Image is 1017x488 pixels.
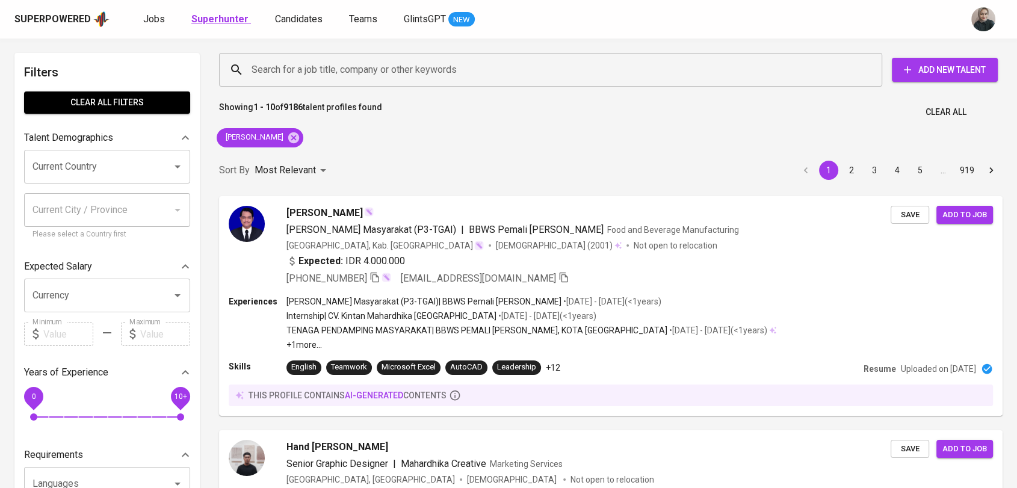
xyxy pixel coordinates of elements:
[191,12,251,27] a: Superhunter
[229,440,265,476] img: d39e2fc4175e176f20cbee1a9a5a0e21.jpeg
[298,254,343,268] b: Expected:
[286,206,363,220] span: [PERSON_NAME]
[891,440,929,459] button: Save
[794,161,1003,180] nav: pagination navigation
[24,63,190,82] h6: Filters
[24,255,190,279] div: Expected Salary
[14,10,110,28] a: Superpoweredapp logo
[842,161,861,180] button: Go to page 2
[275,13,323,25] span: Candidates
[286,474,455,486] div: [GEOGRAPHIC_DATA], [GEOGRAPHIC_DATA]
[634,239,717,252] p: Not open to relocation
[864,363,896,375] p: Resume
[382,273,391,282] img: magic_wand.svg
[469,224,604,235] span: BBWS Pemali [PERSON_NAME]
[229,360,286,372] p: Skills
[496,310,596,322] p: • [DATE] - [DATE] ( <1 years )
[286,310,496,322] p: Internship | CV. Kintan Mahardhika [GEOGRAPHIC_DATA]
[32,229,182,241] p: Please select a Country first
[24,126,190,150] div: Talent Demographics
[474,241,484,250] img: magic_wand.svg
[24,443,190,467] div: Requirements
[174,392,187,401] span: 10+
[364,207,374,217] img: magic_wand.svg
[24,91,190,114] button: Clear All filters
[24,131,113,145] p: Talent Demographics
[291,362,317,373] div: English
[401,458,486,469] span: Mahardhika Creative
[191,13,249,25] b: Superhunter
[229,206,265,242] img: 45f0bdaa6034941580532cf9054748cd.jpg
[169,287,186,304] button: Open
[546,362,560,374] p: +12
[93,10,110,28] img: app logo
[219,101,382,123] p: Showing of talent profiles found
[496,239,587,252] span: [DEMOGRAPHIC_DATA]
[143,12,167,27] a: Jobs
[286,239,484,252] div: [GEOGRAPHIC_DATA], Kab. [GEOGRAPHIC_DATA]
[897,442,923,456] span: Save
[921,101,971,123] button: Clear All
[901,363,976,375] p: Uploaded on [DATE]
[382,362,436,373] div: Microsoft Excel
[496,239,622,252] div: (2001)
[31,392,36,401] span: 0
[892,58,998,82] button: Add New Talent
[24,365,108,380] p: Years of Experience
[897,208,923,222] span: Save
[283,102,303,112] b: 9186
[349,12,380,27] a: Teams
[286,224,456,235] span: [PERSON_NAME] Masyarakat (P3-TGAI)
[34,95,181,110] span: Clear All filters
[888,161,907,180] button: Go to page 4
[253,102,275,112] b: 1 - 10
[140,322,190,346] input: Value
[14,13,91,26] div: Superpowered
[24,448,83,462] p: Requirements
[217,128,303,147] div: [PERSON_NAME]
[24,259,92,274] p: Expected Salary
[286,273,367,284] span: [PHONE_NUMBER]
[971,7,995,31] img: rani.kulsum@glints.com
[255,159,330,182] div: Most Relevant
[143,13,165,25] span: Jobs
[926,105,966,120] span: Clear All
[286,254,405,268] div: IDR 4.000.000
[275,12,325,27] a: Candidates
[286,440,388,454] span: Hand [PERSON_NAME]
[286,324,667,336] p: TENAGA PENDAMPING MASYARAKAT | BBWS PEMALI [PERSON_NAME], KOTA [GEOGRAPHIC_DATA]
[229,295,286,307] p: Experiences
[169,158,186,175] button: Open
[570,474,654,486] p: Not open to relocation
[404,13,446,25] span: GlintsGPT
[286,339,776,351] p: +1 more ...
[865,161,884,180] button: Go to page 3
[819,161,838,180] button: page 1
[249,389,447,401] p: this profile contains contents
[217,132,291,143] span: [PERSON_NAME]
[956,161,978,180] button: Go to page 919
[286,458,388,469] span: Senior Graphic Designer
[219,163,250,178] p: Sort By
[448,14,475,26] span: NEW
[404,12,475,27] a: GlintsGPT NEW
[467,474,558,486] span: [DEMOGRAPHIC_DATA]
[24,360,190,385] div: Years of Experience
[981,161,1001,180] button: Go to next page
[255,163,316,178] p: Most Relevant
[349,13,377,25] span: Teams
[942,208,987,222] span: Add to job
[933,164,953,176] div: …
[607,225,739,235] span: Food and Beverage Manufacturing
[901,63,988,78] span: Add New Talent
[497,362,536,373] div: Leadership
[393,457,396,471] span: |
[936,206,993,224] button: Add to job
[891,206,929,224] button: Save
[561,295,661,307] p: • [DATE] - [DATE] ( <1 years )
[401,273,556,284] span: [EMAIL_ADDRESS][DOMAIN_NAME]
[345,391,403,400] span: AI-generated
[450,362,483,373] div: AutoCAD
[910,161,930,180] button: Go to page 5
[936,440,993,459] button: Add to job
